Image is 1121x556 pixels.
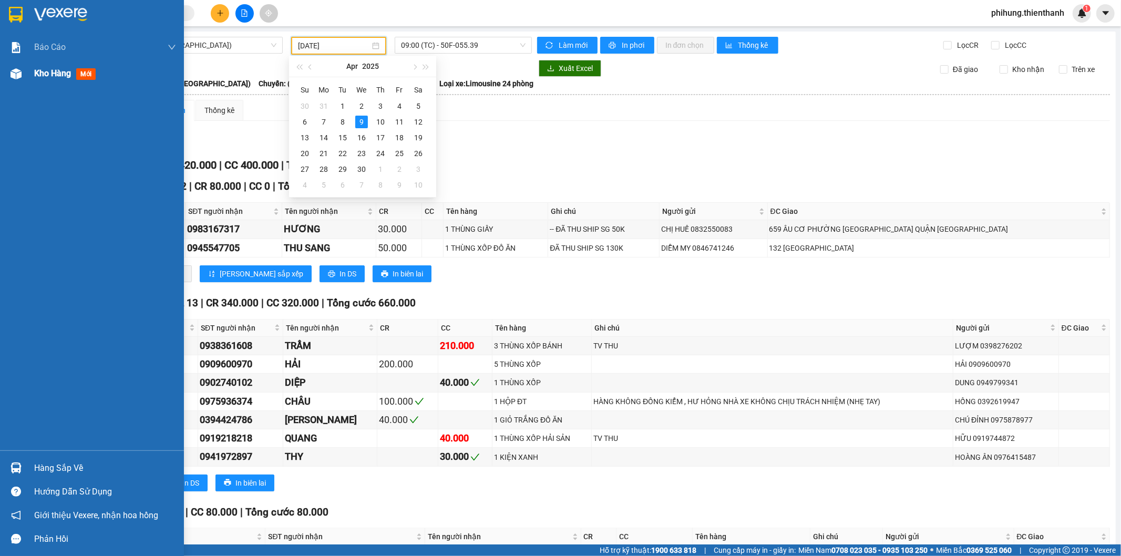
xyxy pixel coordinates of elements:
[285,338,375,353] div: TRẦM
[295,130,314,146] td: 2025-04-13
[378,241,420,255] div: 50.000
[409,98,428,114] td: 2025-04-05
[769,242,1108,254] div: 132 [GEOGRAPHIC_DATA]
[428,531,570,542] span: Tên người nhận
[886,531,1003,542] span: Người gửi
[409,415,419,425] span: check
[314,81,333,98] th: Mo
[162,159,217,171] span: CR 420.000
[393,147,406,160] div: 25
[295,177,314,193] td: 2025-05-04
[440,431,490,446] div: 40.000
[409,130,428,146] td: 2025-04-19
[327,297,416,309] span: Tổng cước 660.000
[494,396,590,407] div: 1 HỘP ĐT
[191,506,238,518] span: CC 80.000
[299,179,311,191] div: 4
[393,268,423,280] span: In biên lai
[550,223,657,235] div: -- ĐÃ THU SHIP SG 50K
[352,81,371,98] th: We
[241,9,248,17] span: file-add
[11,42,22,53] img: solution-icon
[188,205,271,217] span: SĐT người nhận
[34,484,176,500] div: Hướng dẫn sử dụng
[955,396,1056,407] div: HỒNG 0392619947
[714,544,796,556] span: Cung cấp máy in - giấy in:
[374,163,387,176] div: 1
[204,105,234,116] div: Thống kê
[211,4,229,23] button: plus
[494,433,590,444] div: 1 THÙNG XỐP HẢI SẢN
[265,9,272,17] span: aim
[494,451,590,463] div: 1 KIỆN XANH
[285,431,375,446] div: QUANG
[738,39,770,51] span: Thống kê
[336,100,349,112] div: 1
[810,528,883,545] th: Ghi chú
[725,42,734,50] span: bar-chart
[273,180,275,192] span: |
[600,37,654,54] button: printerIn phơi
[355,116,368,128] div: 9
[352,130,371,146] td: 2025-04-16
[662,205,757,217] span: Người gửi
[295,98,314,114] td: 2025-03-30
[412,131,425,144] div: 19
[282,239,376,258] td: THU SANG
[373,265,431,282] button: printerIn biên lai
[317,100,330,112] div: 31
[390,177,409,193] td: 2025-05-09
[186,239,282,258] td: 0945547705
[328,270,335,279] span: printer
[235,4,254,23] button: file-add
[200,265,312,282] button: sort-ascending[PERSON_NAME] sắp xếp
[314,130,333,146] td: 2025-04-14
[198,337,283,355] td: 0938361608
[219,159,222,171] span: |
[283,393,377,411] td: CHÂU
[200,394,281,409] div: 0975936374
[355,100,368,112] div: 2
[336,131,349,144] div: 15
[593,340,951,352] div: TV THU
[955,340,1056,352] div: LƯỢM 0398276202
[194,180,241,192] span: CR 80.000
[494,358,590,370] div: 5 THÙNG XỐP
[235,477,266,489] span: In biên lai
[187,222,280,236] div: 0983167317
[376,203,422,220] th: CR
[412,100,425,112] div: 5
[379,413,436,427] div: 40.000
[198,374,283,392] td: 0902740102
[494,340,590,352] div: 3 THÙNG XỐP BÁNH
[295,114,314,130] td: 2025-04-06
[559,39,589,51] span: Làm mới
[268,531,414,542] span: SĐT người nhận
[317,163,330,176] div: 28
[546,42,554,50] span: sync
[956,322,1047,334] span: Người gửi
[440,338,490,353] div: 210.000
[299,147,311,160] div: 20
[285,357,375,372] div: HẢI
[198,429,283,448] td: 0919218218
[314,114,333,130] td: 2025-04-07
[1063,547,1070,554] span: copyright
[401,37,525,53] span: 09:00 (TC) - 50F-055.39
[1001,39,1029,51] span: Lọc CC
[314,146,333,161] td: 2025-04-21
[285,394,375,409] div: CHÂU
[224,479,231,487] span: printer
[220,268,303,280] span: [PERSON_NAME] sắp xếp
[11,68,22,79] img: warehouse-icon
[390,114,409,130] td: 2025-04-11
[371,177,390,193] td: 2025-05-08
[76,68,96,80] span: mới
[1020,544,1021,556] span: |
[299,131,311,144] div: 13
[200,338,281,353] div: 0938361608
[283,355,377,374] td: HẢI
[322,297,324,309] span: |
[494,377,590,388] div: 1 THÙNG XỐP
[769,223,1108,235] div: 659 ÂU CƠ PHƯỜNG [GEOGRAPHIC_DATA] QUẬN [GEOGRAPHIC_DATA]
